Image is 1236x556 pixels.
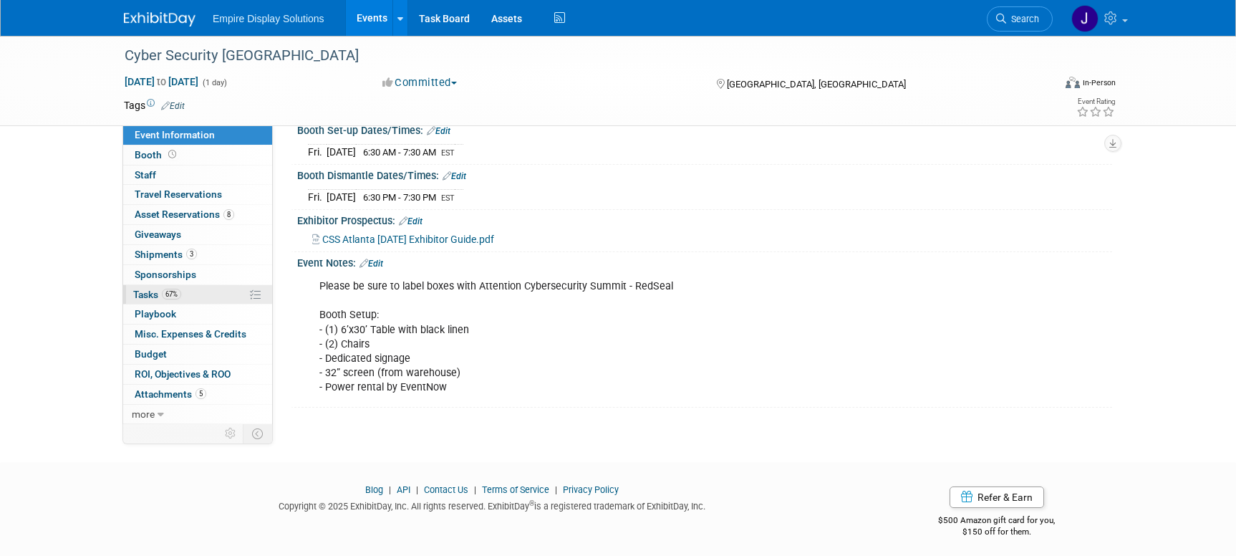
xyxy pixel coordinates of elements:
span: Asset Reservations [135,208,234,220]
a: Privacy Policy [563,484,619,495]
a: Search [987,6,1053,32]
button: Committed [377,75,463,90]
a: Refer & Earn [950,486,1044,508]
a: API [397,484,410,495]
span: EST [441,148,455,158]
span: [GEOGRAPHIC_DATA], [GEOGRAPHIC_DATA] [727,79,906,90]
div: $500 Amazon gift card for you, [882,505,1113,538]
td: [DATE] [327,144,356,159]
div: Cyber Security [GEOGRAPHIC_DATA] [120,43,1031,69]
span: Shipments [135,249,197,260]
span: ROI, Objectives & ROO [135,368,231,380]
a: Booth [123,145,272,165]
span: Search [1006,14,1039,24]
a: Edit [161,101,185,111]
img: ExhibitDay [124,12,195,27]
span: [DATE] [DATE] [124,75,199,88]
a: CSS Atlanta [DATE] Exhibitor Guide.pdf [312,234,494,245]
a: Contact Us [424,484,468,495]
a: Asset Reservations8 [123,205,272,224]
span: Event Information [135,129,215,140]
a: Edit [399,216,423,226]
td: [DATE] [327,189,356,204]
a: Attachments5 [123,385,272,404]
span: 8 [223,209,234,220]
span: 5 [195,388,206,399]
span: Misc. Expenses & Credits [135,328,246,340]
td: Fri. [308,144,327,159]
td: Fri. [308,189,327,204]
span: Playbook [135,308,176,320]
a: Playbook [123,305,272,324]
span: Giveaways [135,229,181,240]
div: Copyright © 2025 ExhibitDay, Inc. All rights reserved. ExhibitDay is a registered trademark of Ex... [124,497,860,513]
img: Jane Paolucci [1071,5,1099,32]
span: Staff [135,169,156,181]
span: CSS Atlanta [DATE] Exhibitor Guide.pdf [322,234,494,245]
span: 3 [186,249,197,259]
a: Terms of Service [482,484,549,495]
span: Empire Display Solutions [213,13,324,24]
span: Attachments [135,388,206,400]
div: Exhibitor Prospectus: [297,210,1112,229]
a: Edit [443,171,466,181]
td: Toggle Event Tabs [243,424,273,443]
span: Budget [135,348,167,360]
div: Please be sure to label boxes with Attention Cybersecurity Summit - RedSeal Booth Setup: - (1) 6’... [309,272,955,402]
div: In-Person [1082,77,1116,88]
span: Booth [135,149,179,160]
div: $150 off for them. [882,526,1113,538]
a: Edit [427,126,450,136]
div: Event Format [968,75,1116,96]
span: | [412,484,422,495]
span: 6:30 PM - 7:30 PM [363,192,436,203]
a: Misc. Expenses & Credits [123,325,272,344]
span: 67% [162,289,181,299]
span: EST [441,193,455,203]
span: 6:30 AM - 7:30 AM [363,147,436,158]
a: Budget [123,345,272,364]
td: Tags [124,98,185,112]
span: more [132,408,155,420]
td: Personalize Event Tab Strip [218,424,243,443]
div: Booth Dismantle Dates/Times: [297,165,1112,183]
span: (1 day) [201,78,227,87]
span: Travel Reservations [135,188,222,200]
a: Shipments3 [123,245,272,264]
a: Tasks67% [123,285,272,305]
a: more [123,405,272,424]
a: ROI, Objectives & ROO [123,365,272,384]
a: Sponsorships [123,265,272,284]
a: Giveaways [123,225,272,244]
img: Format-Inperson.png [1066,77,1080,88]
span: | [551,484,561,495]
a: Travel Reservations [123,185,272,204]
span: Sponsorships [135,269,196,280]
span: Tasks [133,289,181,300]
span: | [470,484,480,495]
div: Event Notes: [297,252,1112,271]
span: to [155,76,168,87]
div: Event Rating [1076,98,1115,105]
a: Staff [123,166,272,185]
span: Booth not reserved yet [165,149,179,160]
a: Blog [365,484,383,495]
a: Edit [359,259,383,269]
a: Event Information [123,125,272,145]
span: | [385,484,395,495]
div: Booth Set-up Dates/Times: [297,120,1112,138]
sup: ® [529,499,534,507]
